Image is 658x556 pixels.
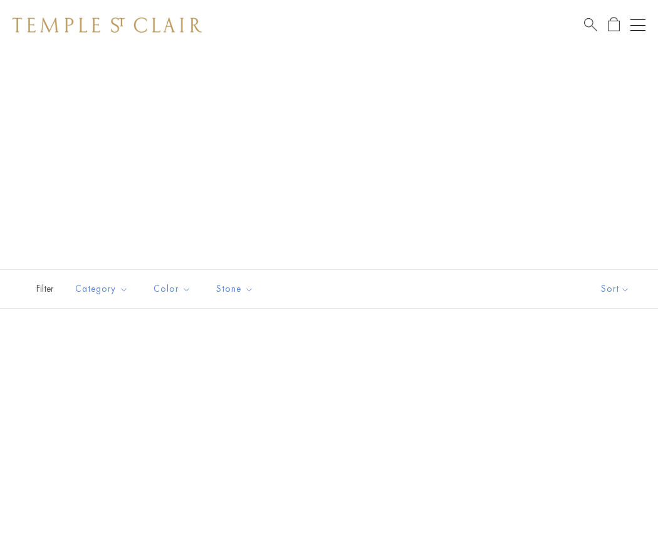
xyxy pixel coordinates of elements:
[584,17,597,33] a: Search
[207,275,263,303] button: Stone
[573,270,658,308] button: Show sort by
[13,18,202,33] img: Temple St. Clair
[147,281,201,297] span: Color
[69,281,138,297] span: Category
[630,18,645,33] button: Open navigation
[210,281,263,297] span: Stone
[66,275,138,303] button: Category
[608,17,620,33] a: Open Shopping Bag
[144,275,201,303] button: Color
